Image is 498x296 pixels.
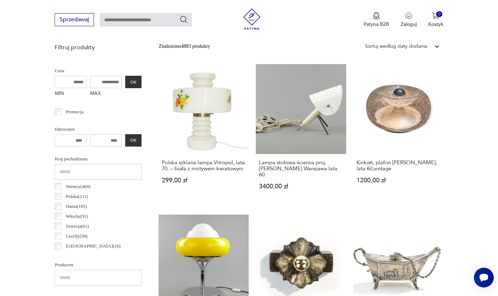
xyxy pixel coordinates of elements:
h3: Lampa stołowa-ścienna proj. [PERSON_NAME] Warszawa lata 60. [259,160,343,178]
a: Ikona medaluPatyna B2B [364,12,389,28]
p: Koszyk [428,21,443,28]
p: 299,00 zł [162,177,245,183]
button: Sprzedawaj [55,13,94,26]
h3: Polska szklana lampa Vitropol, lata 70. – biała z motywem kwiatowym [162,160,245,172]
p: 3400,00 zł [259,183,343,189]
label: MAX [90,88,122,99]
p: 1200,00 zł [356,177,440,183]
a: Sprzedawaj [55,18,94,23]
p: Dania ( 185 ) [66,203,87,210]
button: Patyna B2B [364,12,389,28]
a: Kinkiet, plafon Doria Leuchten, lata 60,vintageKinkiet, plafon [PERSON_NAME], lata 60,vintage1200... [353,64,443,203]
img: Patyna - sklep z meblami i dekoracjami vintage [241,8,262,30]
p: [GEOGRAPHIC_DATA] ( 16 ) [66,242,121,250]
div: Znaleziono 4883 produkty [159,42,210,50]
img: Ikona medalu [373,12,380,20]
p: [GEOGRAPHIC_DATA] ( 15 ) [66,252,121,260]
a: Lampa stołowa-ścienna proj. A. Gałecki Warszawa lata 60.Lampa stołowa-ścienna proj. [PERSON_NAME]... [256,64,346,203]
div: 0 [436,11,442,17]
p: Włochy ( 91 ) [66,212,88,220]
button: OK [125,76,142,88]
p: Datowanie [55,125,142,133]
p: Patyna B2B [364,21,389,28]
p: Producent [55,261,142,269]
img: Ikona koszyka [432,12,439,19]
p: Czechy ( 58 ) [66,232,88,240]
p: Kraj pochodzenia [55,155,142,163]
p: Filtruj produkty [55,44,142,51]
p: Promocja [66,108,84,116]
button: OK [125,134,142,147]
p: Niemcy ( 409 ) [66,183,90,190]
iframe: Smartsupp widget button [474,268,494,288]
label: MIN [55,88,87,99]
button: 0Koszyk [428,12,443,28]
button: Zaloguj [400,12,417,28]
a: Polska szklana lampa Vitropol, lata 70. – biała z motywem kwiatowymPolska szklana lampa Vitropol,... [159,64,249,203]
p: Szwecja ( 61 ) [66,222,89,230]
h3: Kinkiet, plafon [PERSON_NAME], lata 60,vintage [356,160,440,172]
button: Szukaj [179,15,188,24]
div: Sortuj według daty dodania [365,42,427,50]
img: Ikonka użytkownika [405,12,412,19]
p: Polska ( 211 ) [66,193,88,200]
p: Zaloguj [400,21,417,28]
p: Cena [55,67,142,75]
